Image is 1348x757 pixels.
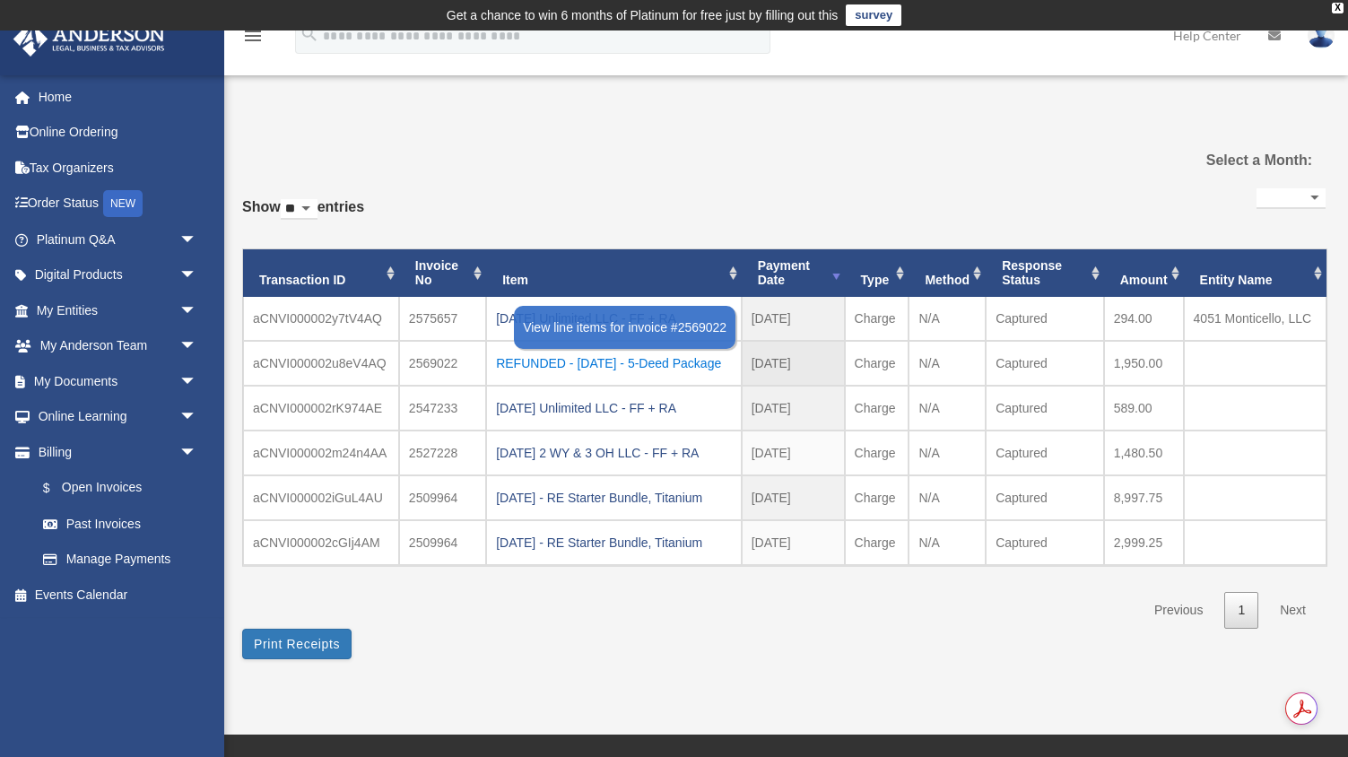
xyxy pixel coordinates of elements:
[986,341,1104,386] td: Captured
[1104,297,1184,341] td: 294.00
[13,79,224,115] a: Home
[179,292,215,329] span: arrow_drop_down
[986,475,1104,520] td: Captured
[8,22,170,57] img: Anderson Advisors Platinum Portal
[179,434,215,471] span: arrow_drop_down
[496,440,731,466] div: [DATE] 2 WY & 3 OH LLC - FF + RA
[986,297,1104,341] td: Captured
[845,520,909,565] td: Charge
[25,506,215,542] a: Past Invoices
[1332,3,1344,13] div: close
[13,328,224,364] a: My Anderson Teamarrow_drop_down
[742,249,845,298] th: Payment Date: activate to sort column ascending
[242,25,264,47] i: menu
[486,249,741,298] th: Item: activate to sort column ascending
[399,341,486,386] td: 2569022
[496,396,731,421] div: [DATE] Unlimited LLC - FF + RA
[243,249,399,298] th: Transaction ID: activate to sort column ascending
[179,399,215,436] span: arrow_drop_down
[496,351,731,376] div: REFUNDED - [DATE] - 5-Deed Package
[399,249,486,298] th: Invoice No: activate to sort column ascending
[13,222,224,257] a: Platinum Q&Aarrow_drop_down
[845,249,909,298] th: Type: activate to sort column ascending
[13,257,224,293] a: Digital Productsarrow_drop_down
[742,341,845,386] td: [DATE]
[13,150,224,186] a: Tax Organizers
[742,386,845,431] td: [DATE]
[179,363,215,400] span: arrow_drop_down
[399,386,486,431] td: 2547233
[243,341,399,386] td: aCNVI000002u8eV4AQ
[13,292,224,328] a: My Entitiesarrow_drop_down
[242,195,364,238] label: Show entries
[742,297,845,341] td: [DATE]
[986,386,1104,431] td: Captured
[243,520,399,565] td: aCNVI000002cGIj4AM
[846,4,901,26] a: survey
[1104,341,1184,386] td: 1,950.00
[399,431,486,475] td: 2527228
[179,257,215,294] span: arrow_drop_down
[909,249,986,298] th: Method: activate to sort column ascending
[13,399,224,435] a: Online Learningarrow_drop_down
[53,477,62,500] span: $
[845,475,909,520] td: Charge
[1104,386,1184,431] td: 589.00
[243,475,399,520] td: aCNVI000002iGuL4AU
[1184,297,1326,341] td: 4051 Monticello, LLC
[986,249,1104,298] th: Response Status: activate to sort column ascending
[1159,148,1312,173] label: Select a Month:
[399,520,486,565] td: 2509964
[13,434,224,470] a: Billingarrow_drop_down
[1224,592,1258,629] a: 1
[103,190,143,217] div: NEW
[179,328,215,365] span: arrow_drop_down
[399,475,486,520] td: 2509964
[1184,249,1326,298] th: Entity Name: activate to sort column ascending
[909,431,986,475] td: N/A
[1104,431,1184,475] td: 1,480.50
[13,186,224,222] a: Order StatusNEW
[909,386,986,431] td: N/A
[1266,592,1319,629] a: Next
[242,31,264,47] a: menu
[742,431,845,475] td: [DATE]
[845,341,909,386] td: Charge
[25,470,224,507] a: $Open Invoices
[243,431,399,475] td: aCNVI000002m24n4AA
[399,297,486,341] td: 2575657
[1104,520,1184,565] td: 2,999.25
[845,386,909,431] td: Charge
[243,386,399,431] td: aCNVI000002rK974AE
[909,341,986,386] td: N/A
[243,297,399,341] td: aCNVI000002y7tV4AQ
[986,431,1104,475] td: Captured
[1104,475,1184,520] td: 8,997.75
[447,4,839,26] div: Get a chance to win 6 months of Platinum for free just by filling out this
[986,520,1104,565] td: Captured
[281,199,317,220] select: Showentries
[1308,22,1335,48] img: User Pic
[909,475,986,520] td: N/A
[496,306,731,331] div: [DATE] Unlimited LLC - FF + RA
[13,115,224,151] a: Online Ordering
[300,24,319,44] i: search
[13,577,224,613] a: Events Calendar
[742,475,845,520] td: [DATE]
[845,431,909,475] td: Charge
[496,485,731,510] div: [DATE] - RE Starter Bundle, Titanium
[25,542,224,578] a: Manage Payments
[13,363,224,399] a: My Documentsarrow_drop_down
[909,520,986,565] td: N/A
[742,520,845,565] td: [DATE]
[1141,592,1216,629] a: Previous
[496,530,731,555] div: [DATE] - RE Starter Bundle, Titanium
[909,297,986,341] td: N/A
[1104,249,1184,298] th: Amount: activate to sort column ascending
[845,297,909,341] td: Charge
[179,222,215,258] span: arrow_drop_down
[242,629,352,659] button: Print Receipts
